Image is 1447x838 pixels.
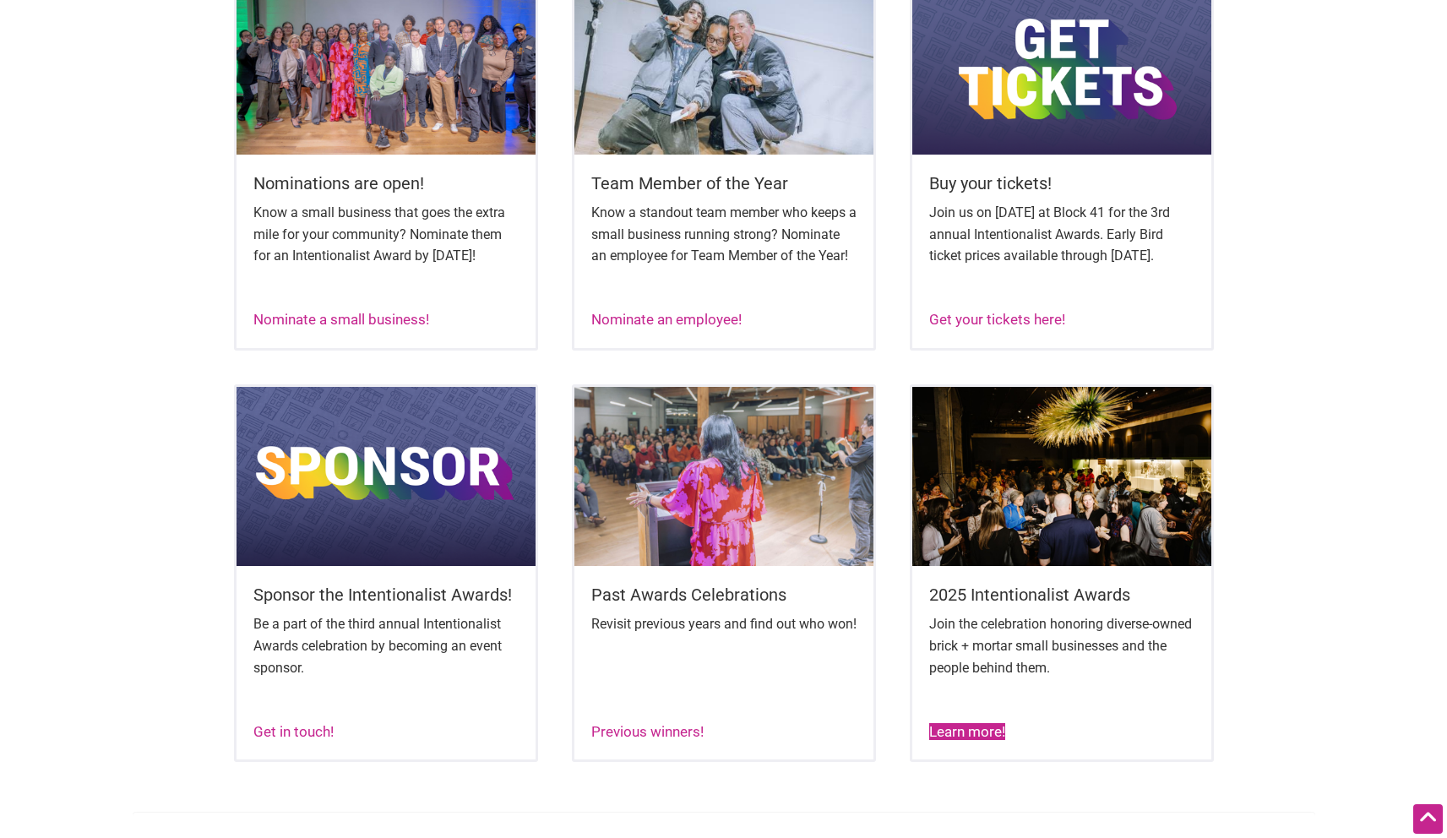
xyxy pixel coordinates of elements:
[591,723,704,740] a: Previous winners!
[591,202,857,267] p: Know a standout team member who keeps a small business running strong? Nominate an employee for T...
[253,613,519,678] p: Be a part of the third annual Intentionalist Awards celebration by becoming an event sponsor.
[929,613,1194,678] p: Join the celebration honoring diverse-owned brick + mortar small businesses and the people behind...
[591,583,857,607] h5: Past Awards Celebrations
[929,311,1065,328] a: Get your tickets here!
[591,613,857,635] p: Revisit previous years and find out who won!
[929,171,1194,195] h5: Buy your tickets!
[929,583,1194,607] h5: 2025 Intentionalist Awards
[253,723,334,740] a: Get in touch!
[929,723,1005,740] a: Learn more!
[253,311,429,328] a: Nominate a small business!
[253,171,519,195] h5: Nominations are open!
[253,583,519,607] h5: Sponsor the Intentionalist Awards!
[253,202,519,267] p: Know a small business that goes the extra mile for your community? Nominate them for an Intention...
[591,171,857,195] h5: Team Member of the Year
[929,202,1194,267] p: Join us on [DATE] at Block 41 for the 3rd annual Intentionalist Awards. Early Bird ticket prices ...
[1413,804,1443,834] div: Scroll Back to Top
[591,311,742,328] a: Nominate an employee!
